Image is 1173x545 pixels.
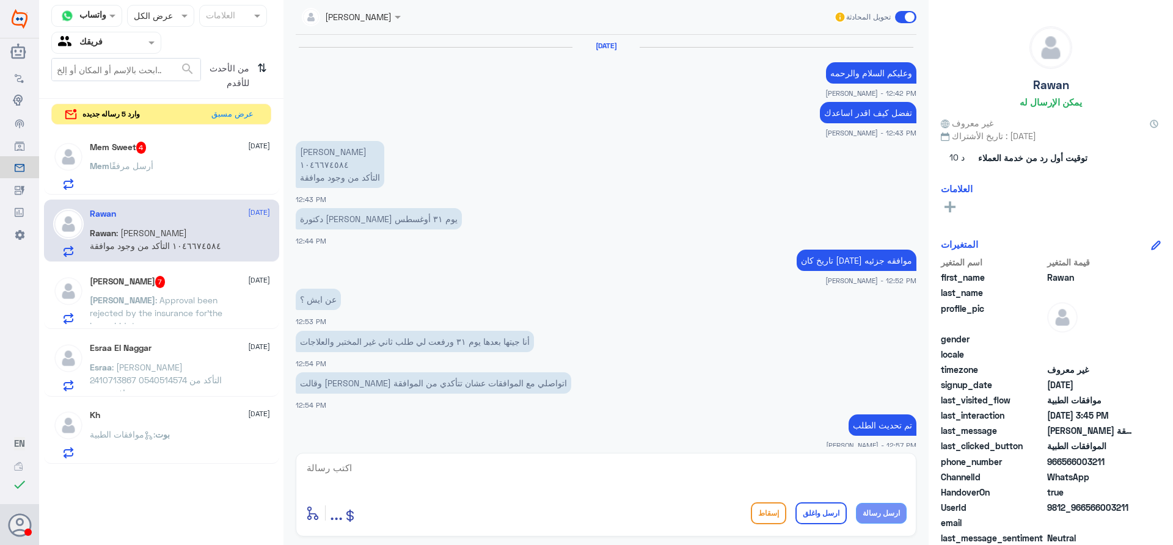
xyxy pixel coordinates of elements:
span: Rawan [90,228,116,238]
span: اسم المتغير [941,256,1045,269]
span: phone_number [941,455,1045,468]
span: EN [14,438,25,449]
img: defaultAdmin.png [53,343,84,374]
span: 10 د [941,147,974,169]
span: last_message_sentiment [941,532,1045,544]
span: [DATE] [248,140,270,151]
h5: Rawan [90,209,116,219]
p: 6/9/2025, 12:42 PM [826,62,916,84]
button: ارسل رسالة [856,503,907,524]
img: yourTeam.svg [58,34,76,52]
h5: Mem Sweet [90,142,147,154]
span: 12:43 PM [296,195,326,203]
span: Rawan [1047,271,1136,284]
span: last_message [941,424,1045,437]
span: 12:53 PM [296,317,326,325]
p: 6/9/2025, 12:52 PM [797,250,916,271]
span: true [1047,486,1136,499]
button: الصورة الشخصية [8,513,31,536]
h6: المتغيرات [941,239,978,250]
span: gender [941,333,1045,345]
span: من الأحدث للأقدم [201,58,252,93]
span: : [PERSON_NAME] ١٠٤٦٦٧٤٥٨٤ التأكد من وجود موافقة [90,228,221,251]
span: بوت [155,429,170,439]
button: ارسل واغلق [795,502,847,524]
span: ChannelId [941,471,1045,483]
span: 12:54 PM [296,359,326,367]
span: [PERSON_NAME] - 12:43 PM [825,128,916,138]
span: قيمة المتغير [1047,256,1136,269]
span: locale [941,348,1045,361]
p: 6/9/2025, 12:57 PM [849,414,916,436]
span: Mem [90,161,109,171]
button: إسقاط [751,502,786,524]
img: defaultAdmin.png [53,276,84,306]
span: توقيت أول رد من خدمة العملاء [978,151,1087,164]
span: موافقات الطبية [1047,394,1136,406]
span: first_name [941,271,1045,284]
span: 4 [136,142,147,154]
span: 12:44 PM [296,237,326,245]
span: [DATE] [248,275,270,286]
span: [DATE] [248,207,270,218]
span: 2025-09-06T09:42:18.443Z [1047,378,1136,391]
span: روان احمد دبلول ١٠٤٦٦٧٤٥٨٤ التأكد من وجود موافقة [1047,424,1136,437]
span: تحويل المحادثة [846,12,891,23]
h5: Rawan [1033,78,1069,92]
span: ... [330,502,343,524]
span: timezone [941,363,1045,376]
span: 2025-09-06T12:45:01.27Z [1047,409,1136,422]
h6: يمكن الإرسال له [1020,96,1082,107]
span: 9812_966566003211 [1047,501,1136,514]
h5: Esraa El Naggar [90,343,152,353]
span: last_interaction [941,409,1045,422]
img: Widebot Logo [12,9,27,29]
span: 966566003211 [1047,455,1136,468]
span: email [941,516,1045,529]
h6: [DATE] [572,42,640,50]
p: 6/9/2025, 12:54 PM [296,331,534,352]
span: وارد 5 رساله جديده [82,109,140,120]
span: [PERSON_NAME] - 12:42 PM [825,88,916,98]
img: defaultAdmin.png [1030,27,1072,68]
img: defaultAdmin.png [1047,302,1078,333]
span: [DATE] [248,341,270,352]
h6: العلامات [941,183,973,194]
p: 6/9/2025, 12:53 PM [296,289,341,310]
span: last_name [941,286,1045,299]
span: HandoverOn [941,486,1045,499]
button: search [180,59,195,79]
input: ابحث بالإسم أو المكان أو إلخ.. [52,59,200,81]
img: defaultAdmin.png [53,209,84,239]
h5: Kh [90,410,100,420]
div: العلامات [204,9,235,24]
span: غير معروف [1047,363,1136,376]
i: check [12,477,27,492]
p: 6/9/2025, 12:43 PM [820,102,916,123]
span: 12:54 PM [296,401,326,409]
span: : Approval been rejected by the insurance for’the Lazer Iridotomy [90,295,222,331]
span: signup_date [941,378,1045,391]
p: 6/9/2025, 12:54 PM [296,372,571,394]
span: أرسل مرفقًا [109,161,153,171]
button: عرض مسبق [206,104,258,125]
span: last_visited_flow [941,394,1045,406]
img: defaultAdmin.png [53,410,84,441]
span: null [1047,333,1136,345]
span: [PERSON_NAME] - 12:52 PM [825,275,916,286]
span: null [1047,516,1136,529]
p: 6/9/2025, 12:44 PM [296,208,462,229]
span: [DATE] [248,408,270,419]
span: last_clicked_button [941,439,1045,452]
span: Esraa [90,362,112,372]
img: defaultAdmin.png [53,142,84,172]
span: null [1047,348,1136,361]
span: UserId [941,501,1045,514]
span: غير معروف [941,117,993,129]
span: search [180,62,195,76]
span: : [PERSON_NAME] 2410713867 0540514574 التأكد من وجود موافقه تنويم [90,362,222,398]
p: 6/9/2025, 12:43 PM [296,141,384,188]
button: ... [330,499,343,527]
span: تاريخ الأشتراك : [DATE] [941,129,1161,142]
span: الموافقات الطبية [1047,439,1136,452]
